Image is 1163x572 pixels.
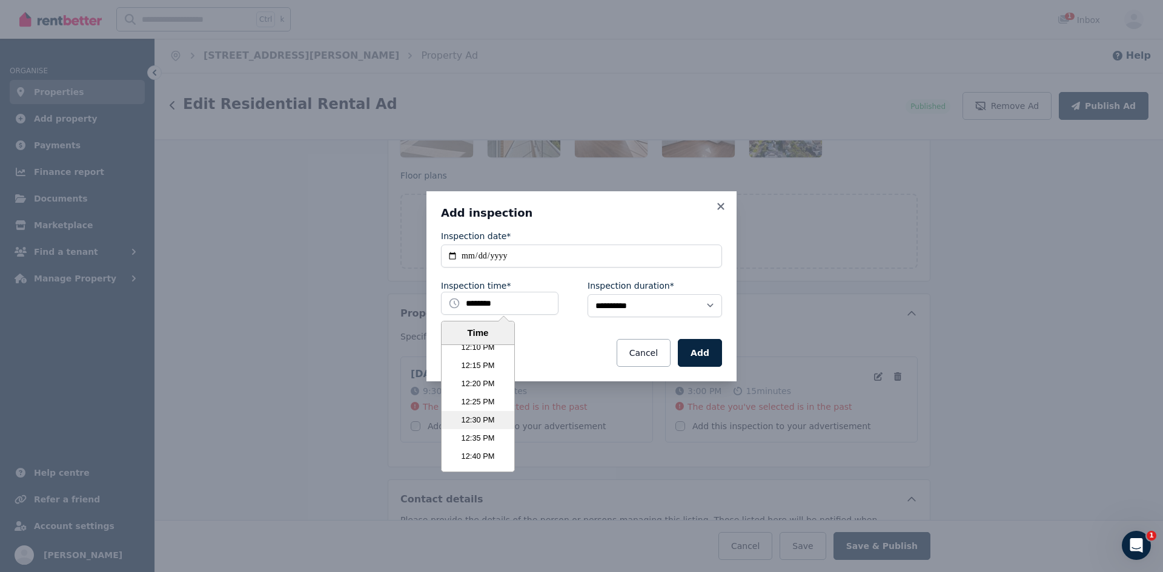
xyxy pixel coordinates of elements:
[442,411,514,429] li: 12:30 PM
[588,280,674,292] label: Inspection duration*
[617,339,671,367] button: Cancel
[441,280,511,292] label: Inspection time*
[442,357,514,375] li: 12:15 PM
[442,338,514,357] li: 12:10 PM
[1122,531,1151,560] iframe: Intercom live chat
[441,206,722,220] h3: Add inspection
[442,465,514,484] li: 12:45 PM
[442,345,514,472] ul: Time
[445,326,511,340] div: Time
[442,447,514,465] li: 12:40 PM
[678,339,722,367] button: Add
[1147,531,1156,541] span: 1
[442,393,514,411] li: 12:25 PM
[441,230,511,242] label: Inspection date*
[442,429,514,447] li: 12:35 PM
[442,375,514,393] li: 12:20 PM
